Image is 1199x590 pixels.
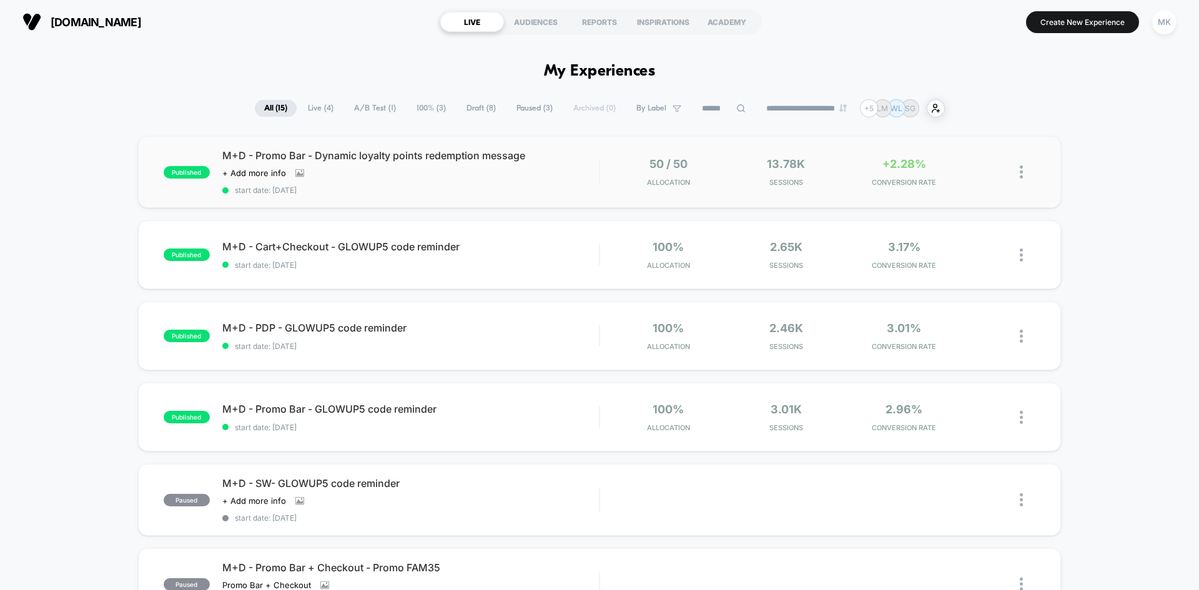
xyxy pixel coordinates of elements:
[521,322,559,334] input: Volume
[848,342,960,351] span: CONVERSION RATE
[1020,411,1023,424] img: close
[222,496,286,506] span: + Add more info
[636,104,666,113] span: By Label
[222,149,599,162] span: M+D - Promo Bar - Dynamic loyalty points redemption message
[839,104,847,112] img: end
[771,403,802,416] span: 3.01k
[299,100,343,117] span: Live ( 4 )
[860,99,878,117] div: + 5
[222,561,599,574] span: M+D - Promo Bar + Checkout - Promo FAM35
[19,12,145,32] button: [DOMAIN_NAME]
[6,318,26,338] button: Play, NEW DEMO 2025-VEED.mp4
[731,342,842,351] span: Sessions
[631,12,695,32] div: INSPIRATIONS
[905,104,915,113] p: SG
[507,100,562,117] span: Paused ( 3 )
[647,423,690,432] span: Allocation
[222,168,286,178] span: + Add more info
[1020,493,1023,506] img: close
[848,261,960,270] span: CONVERSION RATE
[848,423,960,432] span: CONVERSION RATE
[222,322,599,334] span: M+D - PDP - GLOWUP5 code reminder
[222,477,599,489] span: M+D - SW- GLOWUP5 code reminder
[255,100,297,117] span: All ( 15 )
[164,494,210,506] span: paused
[291,157,321,187] button: Play, NEW DEMO 2025-VEED.mp4
[433,321,462,335] div: Current time
[222,580,311,590] span: Promo Bar + Checkout
[882,157,926,170] span: +2.28%
[222,513,599,523] span: start date: [DATE]
[464,321,497,335] div: Duration
[9,301,604,313] input: Seek
[222,260,599,270] span: start date: [DATE]
[649,157,688,170] span: 50 / 50
[1020,330,1023,343] img: close
[770,240,802,253] span: 2.65k
[731,423,842,432] span: Sessions
[222,342,599,351] span: start date: [DATE]
[886,403,922,416] span: 2.96%
[544,62,656,81] h1: My Experiences
[1026,11,1139,33] button: Create New Experience
[877,104,888,113] p: LM
[345,100,405,117] span: A/B Test ( 1 )
[1020,165,1023,179] img: close
[222,240,599,253] span: M+D - Cart+Checkout - GLOWUP5 code reminder
[653,403,684,416] span: 100%
[653,322,684,335] span: 100%
[222,185,599,195] span: start date: [DATE]
[647,261,690,270] span: Allocation
[731,261,842,270] span: Sessions
[1020,248,1023,262] img: close
[769,322,803,335] span: 2.46k
[222,423,599,432] span: start date: [DATE]
[504,12,568,32] div: AUDIENCES
[440,12,504,32] div: LIVE
[457,100,505,117] span: Draft ( 8 )
[848,178,960,187] span: CONVERSION RATE
[568,12,631,32] div: REPORTS
[164,411,210,423] span: published
[22,12,41,31] img: Visually logo
[164,166,210,179] span: published
[164,330,210,342] span: published
[887,322,921,335] span: 3.01%
[891,104,902,113] p: WL
[695,12,759,32] div: ACADEMY
[1148,9,1180,35] button: MK
[731,178,842,187] span: Sessions
[767,157,805,170] span: 13.78k
[1152,10,1177,34] div: MK
[647,342,690,351] span: Allocation
[647,178,690,187] span: Allocation
[888,240,920,253] span: 3.17%
[407,100,455,117] span: 100% ( 3 )
[51,16,141,29] span: [DOMAIN_NAME]
[222,403,599,415] span: M+D - Promo Bar - GLOWUP5 code reminder
[653,240,684,253] span: 100%
[164,248,210,261] span: published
